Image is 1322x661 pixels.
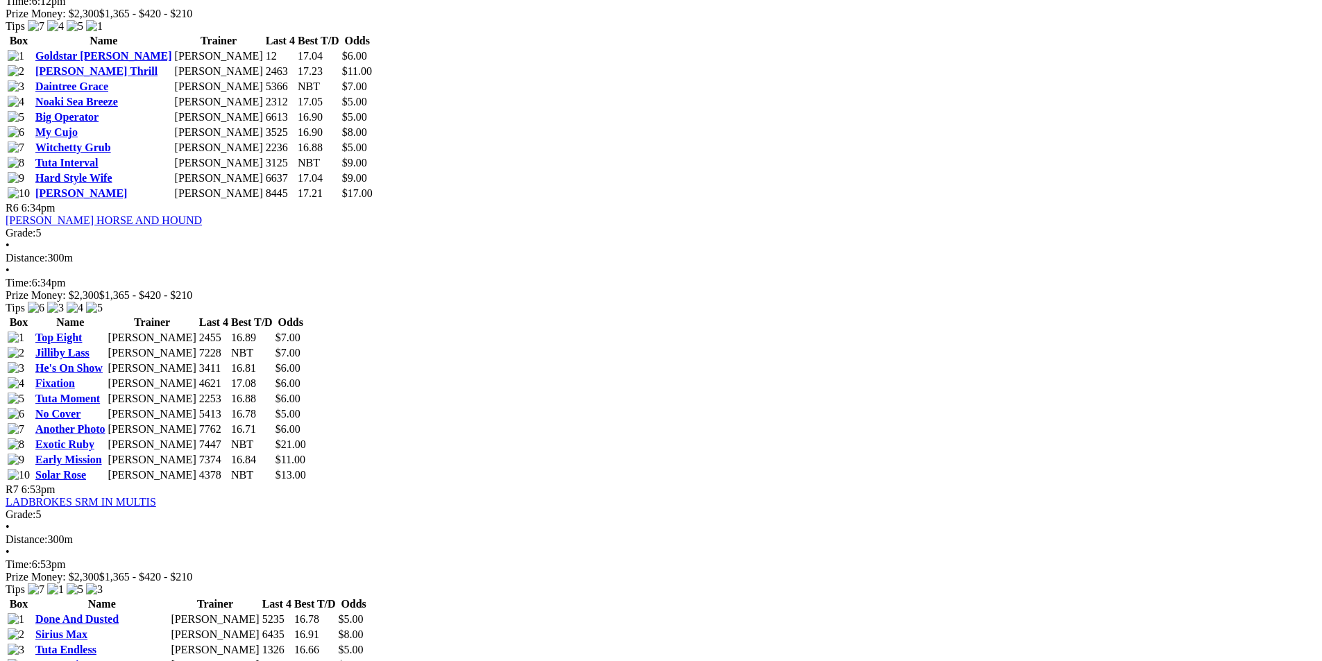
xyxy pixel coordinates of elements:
[276,423,300,435] span: $6.00
[8,377,24,390] img: 4
[6,533,1316,546] div: 300m
[230,407,273,421] td: 16.78
[8,111,24,123] img: 5
[22,202,56,214] span: 6:34pm
[8,332,24,344] img: 1
[198,377,229,390] td: 4621
[35,34,173,48] th: Name
[108,331,197,345] td: [PERSON_NAME]
[174,34,264,48] th: Trainer
[294,628,337,642] td: 16.91
[6,214,202,226] a: [PERSON_NAME] HORSE AND HOUND
[265,49,296,63] td: 12
[35,96,118,108] a: Noaki Sea Breeze
[108,422,197,436] td: [PERSON_NAME]
[8,469,30,481] img: 10
[341,34,373,48] th: Odds
[342,50,367,62] span: $6.00
[8,393,24,405] img: 5
[297,95,340,109] td: 17.05
[35,423,105,435] a: Another Photo
[6,20,25,32] span: Tips
[342,126,367,138] span: $8.00
[174,171,264,185] td: [PERSON_NAME]
[35,454,102,465] a: Early Mission
[342,157,367,169] span: $9.00
[297,65,340,78] td: 17.23
[230,438,273,452] td: NBT
[35,332,82,343] a: Top Eight
[6,483,19,495] span: R7
[275,316,307,329] th: Odds
[174,187,264,200] td: [PERSON_NAME]
[6,289,1316,302] div: Prize Money: $2,300
[265,34,296,48] th: Last 4
[198,361,229,375] td: 3411
[265,141,296,155] td: 2236
[174,141,264,155] td: [PERSON_NAME]
[342,172,367,184] span: $9.00
[6,277,1316,289] div: 6:34pm
[276,347,300,359] span: $7.00
[6,227,1316,239] div: 5
[297,126,340,139] td: 16.90
[6,533,47,545] span: Distance:
[276,332,300,343] span: $7.00
[171,643,260,657] td: [PERSON_NAME]
[8,172,24,184] img: 9
[8,644,24,656] img: 3
[276,454,305,465] span: $11.00
[276,362,300,374] span: $6.00
[6,227,36,239] span: Grade:
[28,302,44,314] img: 6
[276,408,300,420] span: $5.00
[230,316,273,329] th: Best T/D
[35,65,158,77] a: [PERSON_NAME] Thrill
[297,34,340,48] th: Best T/D
[6,558,32,570] span: Time:
[297,156,340,170] td: NBT
[35,126,78,138] a: My Cujo
[297,141,340,155] td: 16.88
[174,95,264,109] td: [PERSON_NAME]
[8,157,24,169] img: 8
[171,628,260,642] td: [PERSON_NAME]
[171,597,260,611] th: Trainer
[6,239,10,251] span: •
[99,289,193,301] span: $1,365 - $420 - $210
[265,187,296,200] td: 8445
[297,49,340,63] td: 17.04
[35,172,112,184] a: Hard Style Wife
[10,35,28,46] span: Box
[198,438,229,452] td: 7447
[294,597,337,611] th: Best T/D
[342,65,372,77] span: $11.00
[174,65,264,78] td: [PERSON_NAME]
[35,362,103,374] a: He's On Show
[86,583,103,596] img: 3
[35,628,87,640] a: Sirius Max
[8,347,24,359] img: 2
[67,302,83,314] img: 4
[339,628,364,640] span: $8.00
[35,469,86,481] a: Solar Rose
[108,468,197,482] td: [PERSON_NAME]
[8,96,24,108] img: 4
[35,408,80,420] a: No Cover
[342,187,373,199] span: $17.00
[265,65,296,78] td: 2463
[198,346,229,360] td: 7228
[28,20,44,33] img: 7
[35,644,96,655] a: Tuta Endless
[8,613,24,626] img: 1
[198,453,229,467] td: 7374
[230,468,273,482] td: NBT
[342,80,367,92] span: $7.00
[47,20,64,33] img: 4
[35,316,106,329] th: Name
[6,264,10,276] span: •
[99,571,193,583] span: $1,365 - $420 - $210
[8,628,24,641] img: 2
[6,571,1316,583] div: Prize Money: $2,300
[67,583,83,596] img: 5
